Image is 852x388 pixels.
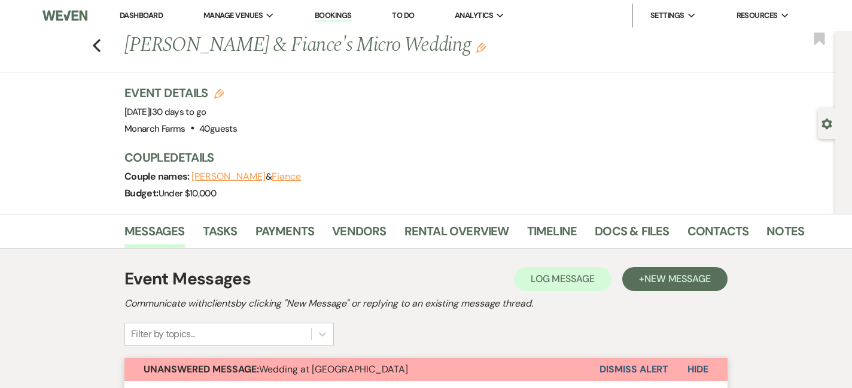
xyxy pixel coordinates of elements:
[124,358,600,381] button: Unanswered Message:Wedding at [GEOGRAPHIC_DATA]
[527,222,577,248] a: Timeline
[668,358,728,381] button: Hide
[687,222,749,248] a: Contacts
[531,272,595,285] span: Log Message
[650,10,684,22] span: Settings
[514,267,611,291] button: Log Message
[124,31,661,60] h1: [PERSON_NAME] & Fiance's Micro Wedding
[191,172,266,181] button: [PERSON_NAME]
[272,172,301,181] button: Fiance
[476,42,486,53] button: Edit
[644,272,711,285] span: New Message
[332,222,386,248] a: Vendors
[144,363,408,375] span: Wedding at [GEOGRAPHIC_DATA]
[150,106,206,118] span: |
[131,327,195,341] div: Filter by topics...
[191,171,301,183] span: &
[120,10,163,20] a: Dashboard
[404,222,509,248] a: Rental Overview
[124,266,251,292] h1: Event Messages
[203,222,238,248] a: Tasks
[199,123,237,135] span: 40 guests
[124,84,237,101] h3: Event Details
[737,10,778,22] span: Resources
[821,117,832,129] button: Open lead details
[124,106,206,118] span: [DATE]
[255,222,315,248] a: Payments
[124,170,191,183] span: Couple names:
[766,222,804,248] a: Notes
[124,187,159,199] span: Budget:
[124,222,185,248] a: Messages
[159,187,217,199] span: Under $10,000
[600,358,668,381] button: Dismiss Alert
[42,3,87,28] img: Weven Logo
[124,123,185,135] span: Monarch Farms
[144,363,259,375] strong: Unanswered Message:
[687,363,708,375] span: Hide
[595,222,669,248] a: Docs & Files
[124,296,728,311] h2: Communicate with clients by clicking "New Message" or replying to an existing message thread.
[392,10,414,20] a: To Do
[622,267,728,291] button: +New Message
[203,10,263,22] span: Manage Venues
[124,149,795,166] h3: Couple Details
[455,10,493,22] span: Analytics
[152,106,206,118] span: 30 days to go
[315,10,352,22] a: Bookings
